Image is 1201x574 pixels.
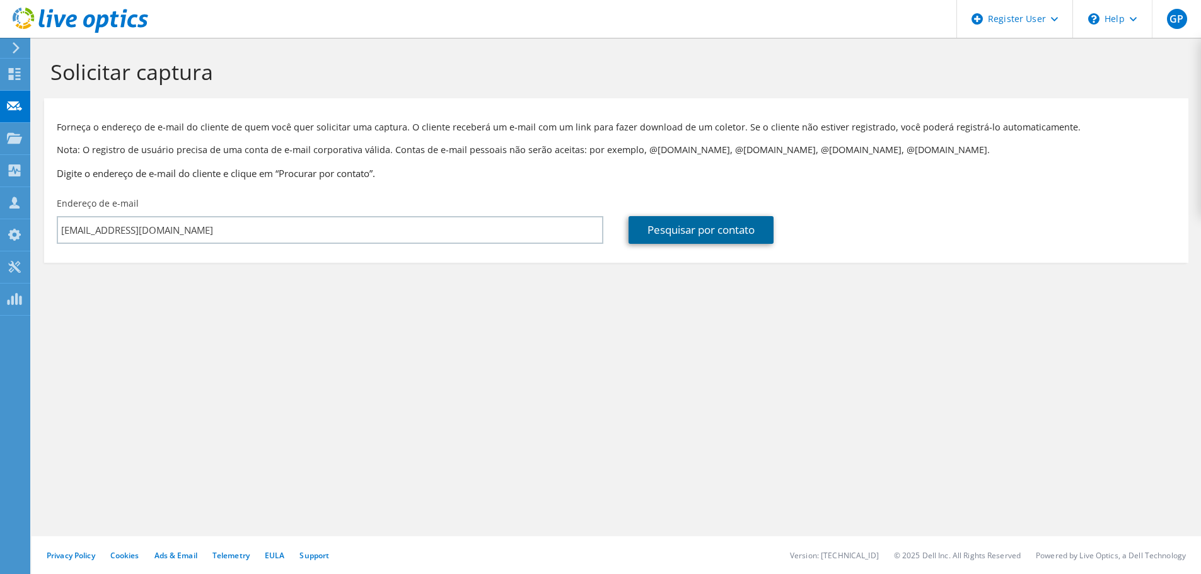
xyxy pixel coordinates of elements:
li: © 2025 Dell Inc. All Rights Reserved [894,550,1021,561]
a: Privacy Policy [47,550,95,561]
a: EULA [265,550,284,561]
a: Pesquisar por contato [629,216,774,244]
a: Cookies [110,550,139,561]
p: Forneça o endereço de e-mail do cliente de quem você quer solicitar uma captura. O cliente recebe... [57,120,1176,134]
a: Telemetry [212,550,250,561]
li: Version: [TECHNICAL_ID] [790,550,879,561]
a: Support [299,550,329,561]
label: Endereço de e-mail [57,197,139,210]
span: GP [1167,9,1187,29]
p: Nota: O registro de usuário precisa de uma conta de e-mail corporativa válida. Contas de e-mail p... [57,143,1176,157]
h3: Digite o endereço de e-mail do cliente e clique em “Procurar por contato”. [57,166,1176,180]
li: Powered by Live Optics, a Dell Technology [1036,550,1186,561]
a: Ads & Email [154,550,197,561]
h1: Solicitar captura [50,59,1176,85]
svg: \n [1088,13,1099,25]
